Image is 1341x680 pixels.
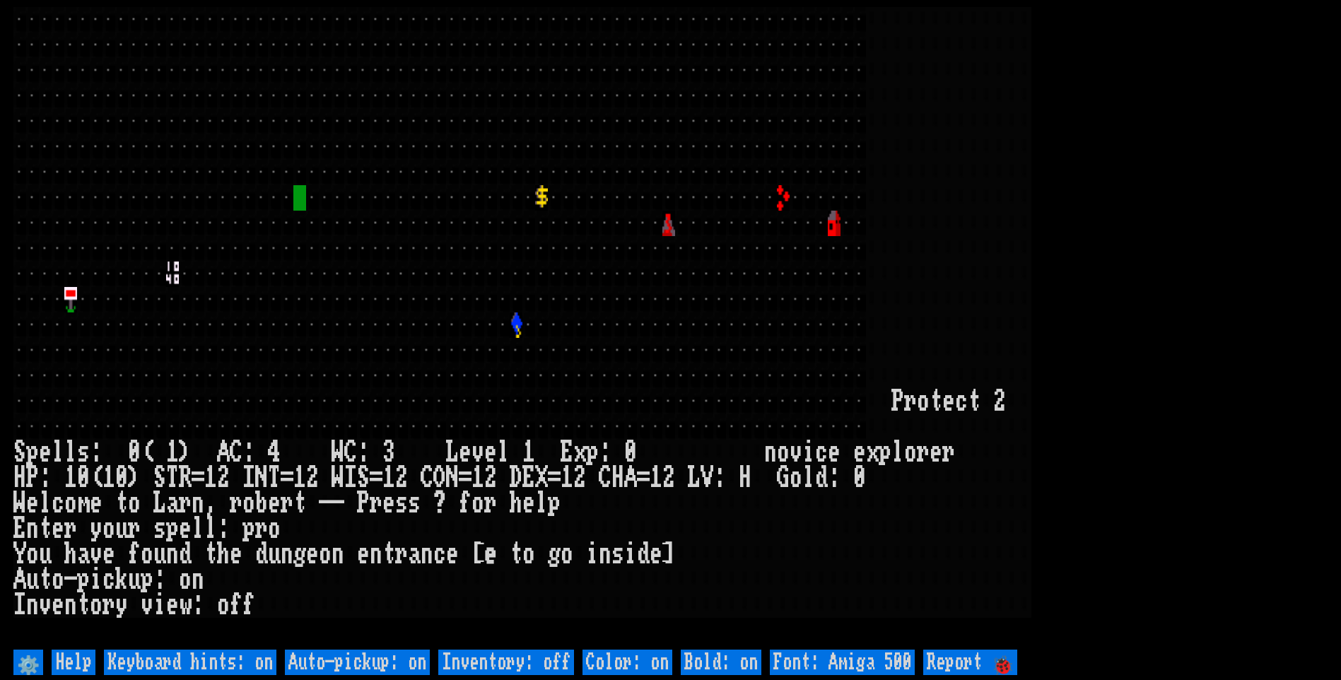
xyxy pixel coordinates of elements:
div: e [357,541,370,567]
div: d [255,541,268,567]
div: u [115,516,128,541]
div: l [891,440,904,465]
div: e [382,491,395,516]
div: e [179,516,192,541]
div: o [561,541,573,567]
div: A [624,465,637,491]
div: a [408,541,421,567]
div: V [701,465,713,491]
div: 1 [204,465,217,491]
div: k [115,567,128,592]
div: e [26,491,39,516]
div: - [332,491,344,516]
div: h [510,491,522,516]
div: ) [179,440,192,465]
div: : [357,440,370,465]
div: L [153,491,166,516]
div: e [522,491,535,516]
input: Bold: on [681,650,761,675]
div: e [230,541,242,567]
div: r [904,389,917,414]
div: = [548,465,561,491]
div: o [790,465,802,491]
div: R [179,465,192,491]
div: C [230,440,242,465]
div: r [179,491,192,516]
div: t [39,516,52,541]
div: e [52,592,64,618]
div: 1 [166,440,179,465]
div: v [39,592,52,618]
div: N [446,465,459,491]
div: : [242,440,255,465]
div: ) [128,465,141,491]
div: y [90,516,103,541]
input: Keyboard hints: on [104,650,276,675]
div: X [535,465,548,491]
div: E [522,465,535,491]
div: o [777,440,790,465]
div: W [332,440,344,465]
div: o [90,592,103,618]
div: r [255,516,268,541]
div: n [192,567,204,592]
div: 0 [624,440,637,465]
div: n [421,541,433,567]
div: O [433,465,446,491]
div: = [637,465,650,491]
div: r [917,440,930,465]
div: x [573,440,586,465]
div: p [879,440,891,465]
div: T [268,465,281,491]
div: r [484,491,497,516]
div: u [26,567,39,592]
div: r [64,516,77,541]
div: = [370,465,382,491]
div: 1 [472,465,484,491]
div: t [382,541,395,567]
div: s [408,491,421,516]
div: S [153,465,166,491]
div: p [77,567,90,592]
div: N [255,465,268,491]
div: l [192,516,204,541]
div: o [217,592,230,618]
div: e [650,541,662,567]
div: ? [433,491,446,516]
div: A [13,567,26,592]
div: L [446,440,459,465]
input: ⚙️ [13,650,43,675]
div: P [891,389,904,414]
div: l [497,440,510,465]
div: = [281,465,293,491]
div: i [624,541,637,567]
div: P [26,465,39,491]
div: t [39,567,52,592]
div: o [26,541,39,567]
div: o [522,541,535,567]
div: : [217,516,230,541]
div: o [103,516,115,541]
div: i [153,592,166,618]
div: s [611,541,624,567]
input: Report 🐞 [923,650,1017,675]
div: 0 [853,465,866,491]
div: c [815,440,828,465]
div: : [90,440,103,465]
div: : [39,465,52,491]
div: e [103,541,115,567]
div: T [166,465,179,491]
div: - [64,567,77,592]
div: 2 [573,465,586,491]
div: 0 [115,465,128,491]
div: r [942,440,955,465]
div: Y [13,541,26,567]
div: r [103,592,115,618]
div: 3 [382,440,395,465]
div: d [637,541,650,567]
div: p [548,491,561,516]
div: r [395,541,408,567]
div: t [968,389,980,414]
div: r [128,516,141,541]
div: n [370,541,382,567]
